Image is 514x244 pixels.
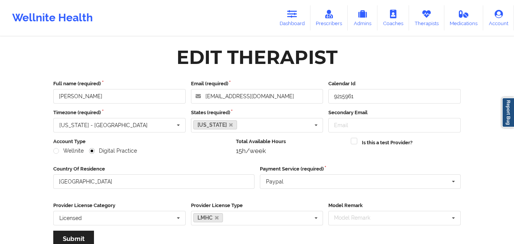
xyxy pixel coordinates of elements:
a: [US_STATE] [193,120,237,129]
label: Provider License Category [53,202,186,209]
a: Admins [348,5,377,30]
label: Email (required) [191,80,323,88]
input: Full name [53,89,186,104]
a: Dashboard [274,5,310,30]
div: Model Remark [332,214,381,222]
label: States (required) [191,109,323,116]
label: Full name (required) [53,80,186,88]
label: Country Of Residence [53,165,255,173]
label: Calendar Id [328,80,461,88]
a: Coaches [377,5,409,30]
label: Model Remark [328,202,461,209]
a: Medications [444,5,484,30]
div: [US_STATE] - [GEOGRAPHIC_DATA] [59,123,148,128]
input: Calendar Id [328,89,461,104]
div: 15h/week [236,147,346,155]
label: Secondary Email [328,109,461,116]
a: Prescribers [310,5,348,30]
label: Payment Service (required) [260,165,461,173]
a: Report Bug [502,97,514,128]
a: LMHC [193,213,223,222]
label: Is this a test Provider? [362,139,412,147]
label: Provider License Type [191,202,323,209]
a: Therapists [409,5,444,30]
input: Email address [191,89,323,104]
a: Account [483,5,514,30]
label: Timezone (required) [53,109,186,116]
input: Email [328,118,461,132]
label: Wellnite [53,148,84,154]
label: Total Available Hours [236,138,346,145]
div: Edit Therapist [177,45,337,69]
label: Digital Practice [89,148,137,154]
div: Paypal [266,179,283,184]
div: Licensed [59,215,82,221]
label: Account Type [53,138,231,145]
